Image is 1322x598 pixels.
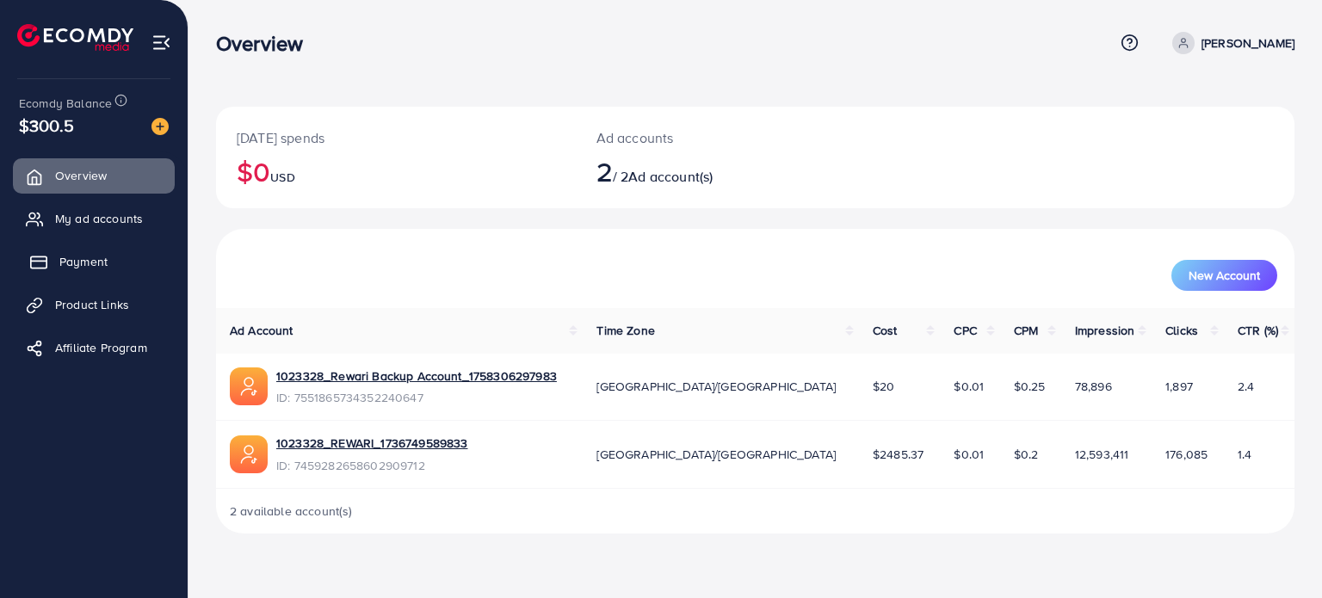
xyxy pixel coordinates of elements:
[55,296,129,313] span: Product Links
[19,95,112,112] span: Ecomdy Balance
[628,167,713,186] span: Ad account(s)
[1165,32,1294,54] a: [PERSON_NAME]
[13,287,175,322] a: Product Links
[1238,446,1251,463] span: 1.4
[873,322,898,339] span: Cost
[1165,446,1208,463] span: 176,085
[873,446,924,463] span: $2485.37
[1075,378,1112,395] span: 78,896
[13,201,175,236] a: My ad accounts
[1075,446,1129,463] span: 12,593,411
[276,389,557,406] span: ID: 7551865734352240647
[19,113,74,138] span: $300.5
[55,210,143,227] span: My ad accounts
[873,378,894,395] span: $20
[1165,378,1193,395] span: 1,897
[276,367,557,385] a: 1023328_Rewari Backup Account_1758306297983
[13,244,175,279] a: Payment
[237,155,555,188] h2: $0
[596,322,654,339] span: Time Zone
[1249,521,1309,585] iframe: Chat
[276,435,467,452] a: 1023328_REWARI_1736749589833
[230,367,268,405] img: ic-ads-acc.e4c84228.svg
[230,435,268,473] img: ic-ads-acc.e4c84228.svg
[13,330,175,365] a: Affiliate Program
[1238,378,1254,395] span: 2.4
[151,118,169,135] img: image
[17,24,133,51] img: logo
[1238,322,1278,339] span: CTR (%)
[1189,269,1260,281] span: New Account
[230,502,353,520] span: 2 available account(s)
[954,446,984,463] span: $0.01
[1202,33,1294,53] p: [PERSON_NAME]
[59,253,108,270] span: Payment
[270,169,294,186] span: USD
[276,457,467,474] span: ID: 7459282658602909712
[151,33,171,52] img: menu
[237,127,555,148] p: [DATE] spends
[596,446,836,463] span: [GEOGRAPHIC_DATA]/[GEOGRAPHIC_DATA]
[1014,322,1038,339] span: CPM
[954,322,976,339] span: CPC
[55,167,107,184] span: Overview
[1075,322,1135,339] span: Impression
[216,31,317,56] h3: Overview
[1165,322,1198,339] span: Clicks
[954,378,984,395] span: $0.01
[596,151,613,191] span: 2
[13,158,175,193] a: Overview
[596,378,836,395] span: [GEOGRAPHIC_DATA]/[GEOGRAPHIC_DATA]
[596,127,825,148] p: Ad accounts
[55,339,147,356] span: Affiliate Program
[596,155,825,188] h2: / 2
[230,322,293,339] span: Ad Account
[1014,378,1046,395] span: $0.25
[1014,446,1039,463] span: $0.2
[1171,260,1277,291] button: New Account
